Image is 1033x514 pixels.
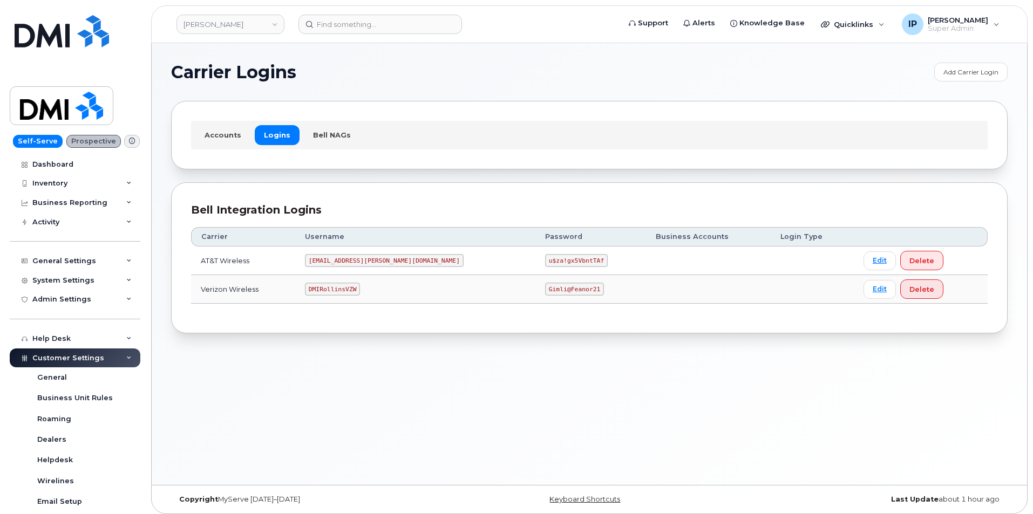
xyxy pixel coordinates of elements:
strong: Last Update [891,495,939,503]
button: Delete [900,251,943,270]
span: Delete [909,284,934,294]
span: Carrier Logins [171,64,296,80]
a: Accounts [195,125,250,145]
a: Edit [864,251,896,270]
code: DMIRollinsVZW [305,283,360,296]
td: AT&T Wireless [191,246,295,275]
div: about 1 hour ago [729,495,1008,504]
td: Verizon Wireless [191,275,295,304]
th: Password [535,227,646,246]
a: Bell NAGs [304,125,360,145]
div: Bell Integration Logins [191,202,988,218]
code: [EMAIL_ADDRESS][PERSON_NAME][DOMAIN_NAME] [305,254,464,267]
span: Delete [909,256,934,266]
a: Logins [255,125,300,145]
a: Edit [864,280,896,299]
code: u$za!gx5VbntTAf [545,254,608,267]
th: Business Accounts [646,227,771,246]
button: Delete [900,279,943,299]
strong: Copyright [179,495,218,503]
code: Gimli@Feanor21 [545,283,604,296]
th: Login Type [771,227,854,246]
div: MyServe [DATE]–[DATE] [171,495,450,504]
a: Keyboard Shortcuts [549,495,620,503]
a: Add Carrier Login [934,63,1008,81]
th: Carrier [191,227,295,246]
th: Username [295,227,535,246]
